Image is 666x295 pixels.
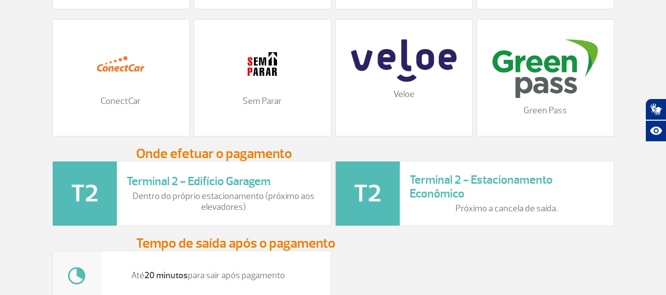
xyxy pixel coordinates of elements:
p: Próximo a cancela de saída. [410,203,604,214]
img: t2-icone.png [336,162,400,226]
h3: Onde efetuar o pagamento [136,146,530,161]
strong: 20 minutos [144,270,188,281]
h3: Terminal 2 - Estacionamento Econômico [410,173,604,201]
p: Veloe [346,89,462,100]
img: download%20%2816%29.png [492,39,597,98]
button: Abrir recursos assistivos. [645,120,666,142]
h3: Tempo de saída após o pagamento [136,236,530,251]
button: Abrir tradutor de língua de sinais. [645,98,666,120]
p: Até para sair após pagamento [111,270,305,281]
p: Green Pass [487,105,604,116]
img: t2-icone.png [53,162,117,226]
div: Plugin de acessibilidade da Hand Talk. [645,98,666,142]
p: Sem Parar [204,96,321,107]
img: veloe-logo-1%20%281%29.png [351,39,456,82]
p: Dentro do próprio estacionamento (próximo aos elevadores) [127,191,321,212]
h3: Terminal 2 - Edifício Garagem [127,174,321,189]
img: 11.png [238,39,287,89]
img: 12.png [96,39,145,89]
p: ConectCar [63,96,179,107]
